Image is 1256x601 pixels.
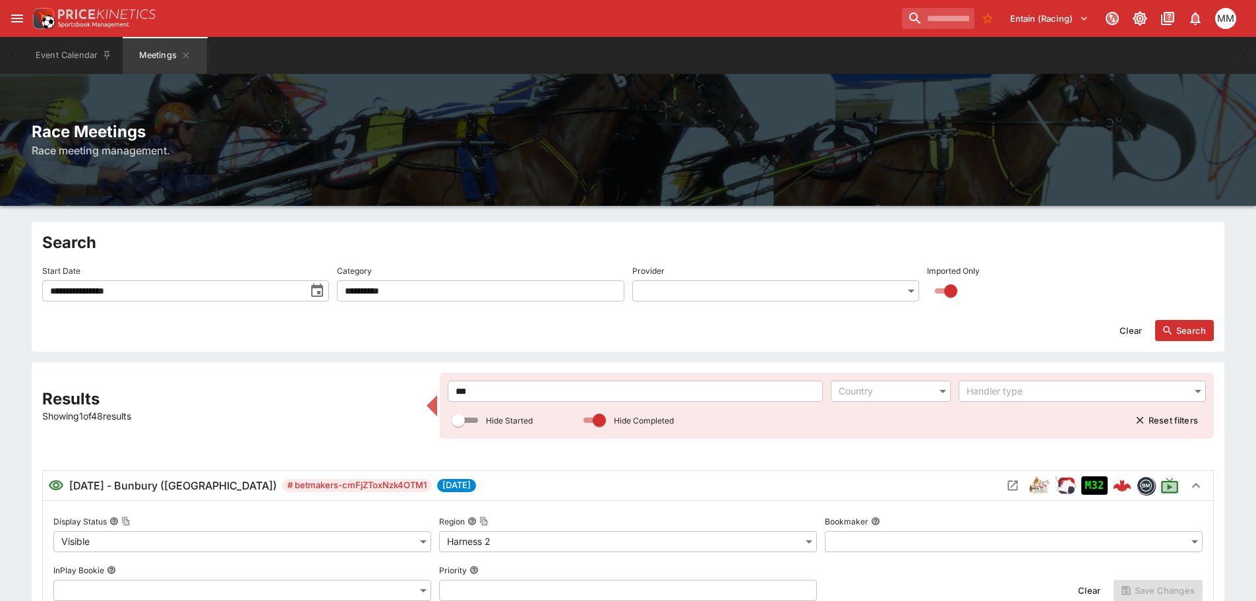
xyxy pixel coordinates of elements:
[107,565,116,575] button: InPlay Bookie
[53,531,431,552] div: Visible
[967,385,1185,398] div: Handler type
[1215,8,1236,29] div: Michela Marris
[1183,7,1207,30] button: Notifications
[632,265,665,276] p: Provider
[1055,475,1076,496] img: racing.png
[305,279,329,303] button: toggle date time picker
[5,7,29,30] button: open drawer
[1029,475,1050,496] div: harness_racing
[1081,476,1108,495] div: Imported to Jetbet as UNCONFIRMED
[32,142,1224,158] h6: Race meeting management.
[437,479,476,492] span: [DATE]
[1127,410,1206,431] button: Reset filters
[1100,7,1124,30] button: Connected to PK
[1156,7,1180,30] button: Documentation
[123,37,207,74] button: Meetings
[1113,476,1131,495] img: logo-cerberus--red.svg
[927,265,980,276] p: Imported Only
[1155,320,1214,341] button: Search
[614,415,674,426] p: Hide Completed
[1070,580,1108,601] button: Clear
[53,565,104,576] p: InPlay Bookie
[1160,476,1179,495] svg: Live
[467,517,477,526] button: RegionCopy To Clipboard
[1112,320,1150,341] button: Clear
[825,516,868,527] p: Bookmaker
[42,389,419,409] h2: Results
[439,531,817,552] div: Harness 2
[1137,477,1154,494] img: betmakers.png
[42,232,1214,253] h2: Search
[1055,475,1076,496] div: ParallelRacing Handler
[121,517,131,526] button: Copy To Clipboard
[1128,7,1152,30] button: Toggle light/dark mode
[977,8,998,29] button: No Bookmarks
[1002,8,1096,29] button: Select Tenant
[32,121,1224,142] h2: Race Meetings
[28,37,120,74] button: Event Calendar
[486,415,533,426] p: Hide Started
[48,478,64,493] svg: Visible
[439,516,465,527] p: Region
[337,265,372,276] p: Category
[29,5,55,32] img: PriceKinetics Logo
[1137,476,1155,495] div: betmakers
[479,517,489,526] button: Copy To Clipboard
[53,516,107,527] p: Display Status
[439,565,467,576] p: Priority
[42,409,419,423] p: Showing 1 of 48 results
[69,478,277,493] h6: [DATE] - Bunbury ([GEOGRAPHIC_DATA])
[839,385,930,398] div: Country
[902,8,974,29] input: search
[42,265,80,276] p: Start Date
[282,479,432,492] span: # betmakers-cmFjZToxNzk4OTM1
[469,565,479,575] button: Priority
[1029,475,1050,496] img: harness_racing.png
[58,9,156,19] img: PriceKinetics
[1211,4,1240,33] button: Michela Marris
[1002,475,1023,496] button: Open Meeting
[58,22,129,28] img: Sportsbook Management
[871,517,880,526] button: Bookmaker
[109,517,119,526] button: Display StatusCopy To Clipboard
